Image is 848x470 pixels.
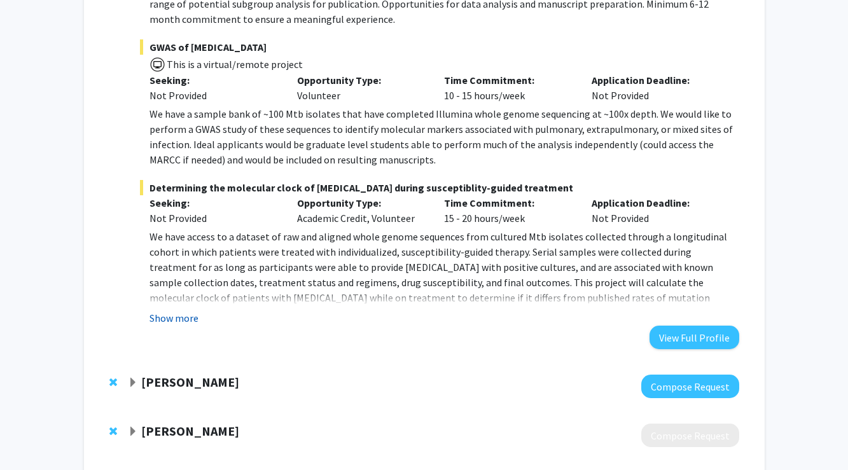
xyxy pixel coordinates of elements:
[128,378,138,388] span: Expand Michele Manahan Bookmark
[149,73,278,88] p: Seeking:
[582,73,730,103] div: Not Provided
[444,195,573,211] p: Time Commitment:
[149,195,278,211] p: Seeking:
[434,195,582,226] div: 15 - 20 hours/week
[141,423,239,439] strong: [PERSON_NAME]
[641,424,739,447] button: Compose Request to Barbara Slusher
[140,180,739,195] span: Determining the molecular clock of [MEDICAL_DATA] during susceptiblity-guided treatment
[288,73,435,103] div: Volunteer
[149,106,739,167] p: We have a sample bank of ~100 Mtb isolates that have completed Illumina whole genome sequencing a...
[582,195,730,226] div: Not Provided
[109,377,117,387] span: Remove Michele Manahan from bookmarks
[10,413,54,460] iframe: Chat
[128,427,138,437] span: Expand Barbara Slusher Bookmark
[641,375,739,398] button: Compose Request to Michele Manahan
[149,310,198,326] button: Show more
[592,195,720,211] p: Application Deadline:
[297,195,426,211] p: Opportunity Type:
[650,326,739,349] button: View Full Profile
[288,195,435,226] div: Academic Credit, Volunteer
[141,374,239,390] strong: [PERSON_NAME]
[140,39,739,55] span: GWAS of [MEDICAL_DATA]
[165,58,303,71] span: This is a virtual/remote project
[109,426,117,436] span: Remove Barbara Slusher from bookmarks
[149,229,739,351] p: We have access to a dataset of raw and aligned whole genome sequences from cultured Mtb isolates ...
[149,211,278,226] div: Not Provided
[434,73,582,103] div: 10 - 15 hours/week
[149,88,278,103] div: Not Provided
[297,73,426,88] p: Opportunity Type:
[592,73,720,88] p: Application Deadline:
[444,73,573,88] p: Time Commitment:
